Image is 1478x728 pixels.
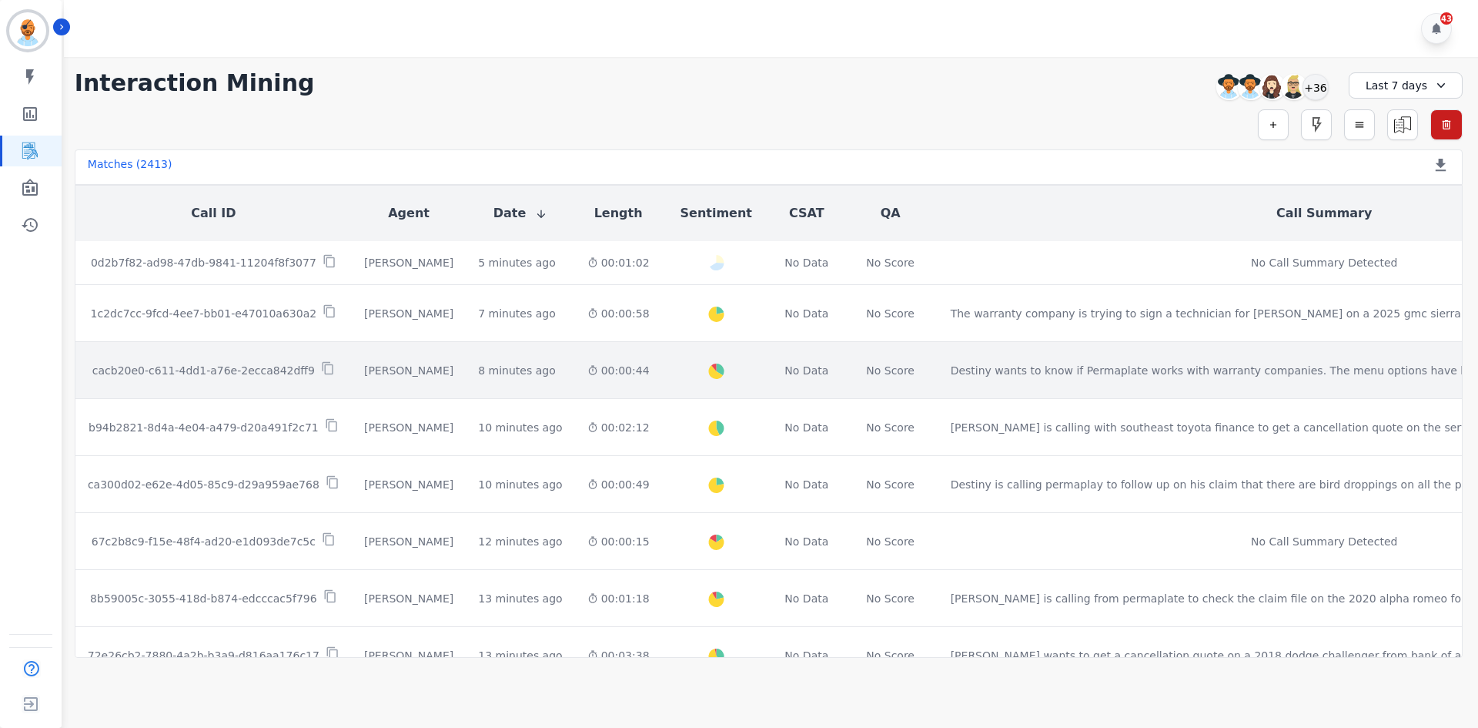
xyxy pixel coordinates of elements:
div: 8 minutes ago [478,363,556,378]
p: cacb20e0-c611-4dd1-a76e-2ecca842dff9 [92,363,315,378]
div: No Data [783,477,831,492]
p: ca300d02-e62e-4d05-85c9-d29a959ae768 [88,477,319,492]
div: No Score [866,420,915,435]
div: 10 minutes ago [478,420,562,435]
div: No Score [866,255,915,270]
div: [PERSON_NAME] [364,477,453,492]
img: Bordered avatar [9,12,46,49]
div: 43 [1440,12,1453,25]
div: +36 [1302,74,1329,100]
div: [PERSON_NAME] [364,648,453,663]
button: Length [594,204,643,223]
div: 00:02:12 [587,420,650,435]
div: No Score [866,306,915,321]
div: 00:01:18 [587,591,650,606]
div: [PERSON_NAME] [364,591,453,606]
div: No Score [866,363,915,378]
div: No Data [783,255,831,270]
div: 5 minutes ago [478,255,556,270]
button: Call ID [191,204,236,223]
div: No Data [783,648,831,663]
div: [PERSON_NAME] [364,534,453,549]
div: No Score [866,477,915,492]
div: 00:03:38 [587,648,650,663]
div: [PERSON_NAME] [364,363,453,378]
p: 1c2dc7cc-9fcd-4ee7-bb01-e47010a630a2 [91,306,317,321]
div: Last 7 days [1349,72,1463,99]
div: Matches ( 2413 ) [88,156,172,178]
div: [PERSON_NAME] [364,420,453,435]
div: No Score [866,534,915,549]
div: No Data [783,420,831,435]
button: QA [881,204,901,223]
div: 13 minutes ago [478,591,562,606]
div: 7 minutes ago [478,306,556,321]
div: 10 minutes ago [478,477,562,492]
div: 00:00:49 [587,477,650,492]
div: 00:00:15 [587,534,650,549]
div: No Score [866,648,915,663]
button: Sentiment [680,204,752,223]
p: 0d2b7f82-ad98-47db-9841-11204f8f3077 [91,255,316,270]
p: 72e26cb2-7880-4a2b-b3a9-d816aa176c17 [88,648,319,663]
p: 67c2b8c9-f15e-48f4-ad20-e1d093de7c5c [92,534,316,549]
div: No Data [783,306,831,321]
div: No Data [783,534,831,549]
div: No Score [866,591,915,606]
div: No Data [783,591,831,606]
button: Call Summary [1276,204,1372,223]
button: Agent [388,204,430,223]
p: 8b59005c-3055-418d-b874-edcccac5f796 [90,591,317,606]
div: 00:01:02 [587,255,650,270]
p: b94b2821-8d4a-4e04-a479-d20a491f2c71 [89,420,319,435]
button: Date [493,204,548,223]
div: [PERSON_NAME] [364,306,453,321]
button: CSAT [789,204,824,223]
h1: Interaction Mining [75,69,315,97]
div: [PERSON_NAME] [364,255,453,270]
div: No Data [783,363,831,378]
div: 00:00:58 [587,306,650,321]
div: 00:00:44 [587,363,650,378]
div: 13 minutes ago [478,648,562,663]
div: 12 minutes ago [478,534,562,549]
